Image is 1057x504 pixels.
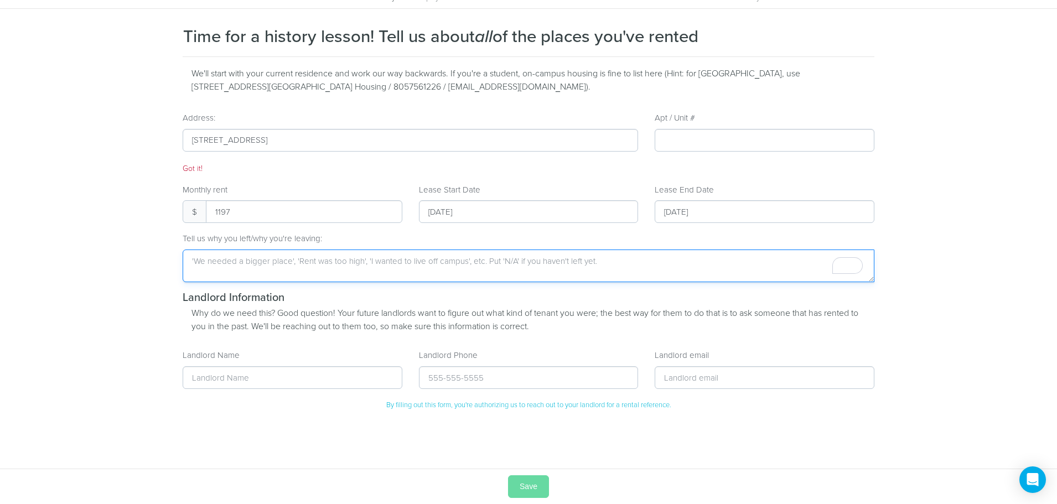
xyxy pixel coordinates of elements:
input: Landlord Name [183,366,402,389]
input: Monthly rent [206,200,402,223]
div: Open Intercom Messenger [1019,466,1046,493]
span: $ [183,200,206,223]
h5: Landlord Information [183,291,874,304]
label: Apt / Unit # [655,112,695,124]
input: 555-555-5555 [419,366,639,389]
span: Time for a history lesson! Tell us about of the places you've rented [183,26,698,47]
em: all [475,26,493,47]
label: Lease Start Date [419,184,480,196]
label: Landlord Name [183,349,240,362]
label: Lease End Date [655,184,714,196]
label: Tell us why you left/why you're leaving: [183,232,322,245]
p: We'll start with your current residence and work our way backwards. If you're a student, on-campu... [183,67,874,93]
textarea: To enrich screen reader interactions, please activate Accessibility in Grammarly extension settings [183,250,874,282]
button: Save [508,475,549,498]
label: Address: [183,112,215,124]
span: Save [520,482,537,491]
input: mm/dd/yyyy [419,200,639,223]
input: Landlord email [655,366,874,389]
label: Landlord Phone [419,349,478,362]
label: Monthly rent [183,184,227,196]
input: mm/dd/yyyy [655,200,874,223]
input: Search places [183,129,638,152]
small: By filling out this form, you're authorizing us to reach out to your landlord for a rental refere... [386,401,671,409]
div: Got it! [183,163,874,174]
label: Landlord email [655,349,709,362]
p: Why do we need this? Good question! Your future landlords want to figure out what kind of tenant ... [183,306,874,333]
